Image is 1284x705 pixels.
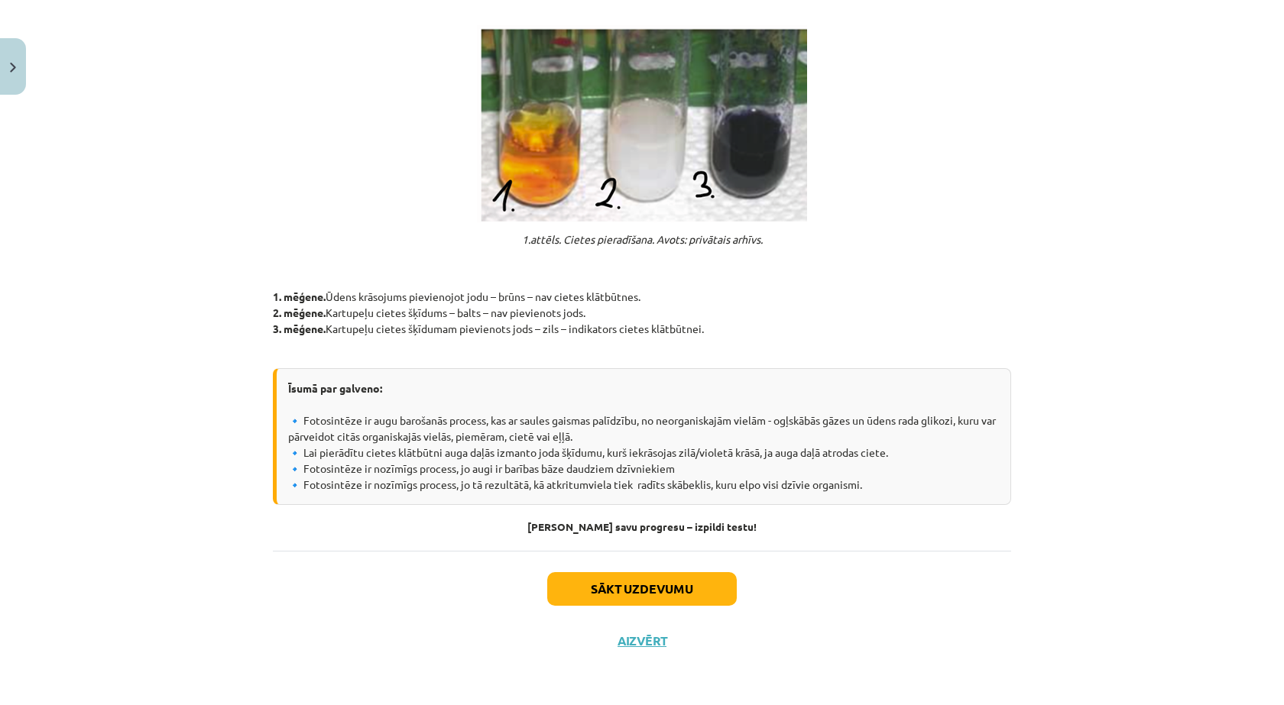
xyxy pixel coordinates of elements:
[273,322,326,335] b: 3. mēģene.
[547,572,737,606] button: Sākt uzdevumu
[288,381,382,395] b: Īsumā par galveno:
[273,257,1011,353] p: Ūdens krāsojums pievienojot jodu – brūns – nav cietes klātbūtnes. Kartupeļu cietes šķīdums – balt...
[613,633,671,648] button: Aizvērt
[527,519,757,533] strong: [PERSON_NAME] savu progresu – izpildi testu!
[273,368,1011,505] div: 🔹 Fotosintēze ir augu barošanās process, kas ar saules gaismas palīdzību, no neorganiskajām vielā...
[522,232,763,246] em: 1.attēls. Cietes pieradīšana. Avots: privātais arhīvs.
[273,306,326,319] b: 2. mēģene.
[10,63,16,73] img: icon-close-lesson-0947bae3869378f0d4975bcd49f059093ad1ed9edebbc8119c70593378902aed.svg
[273,289,326,303] b: 1. mēģene.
